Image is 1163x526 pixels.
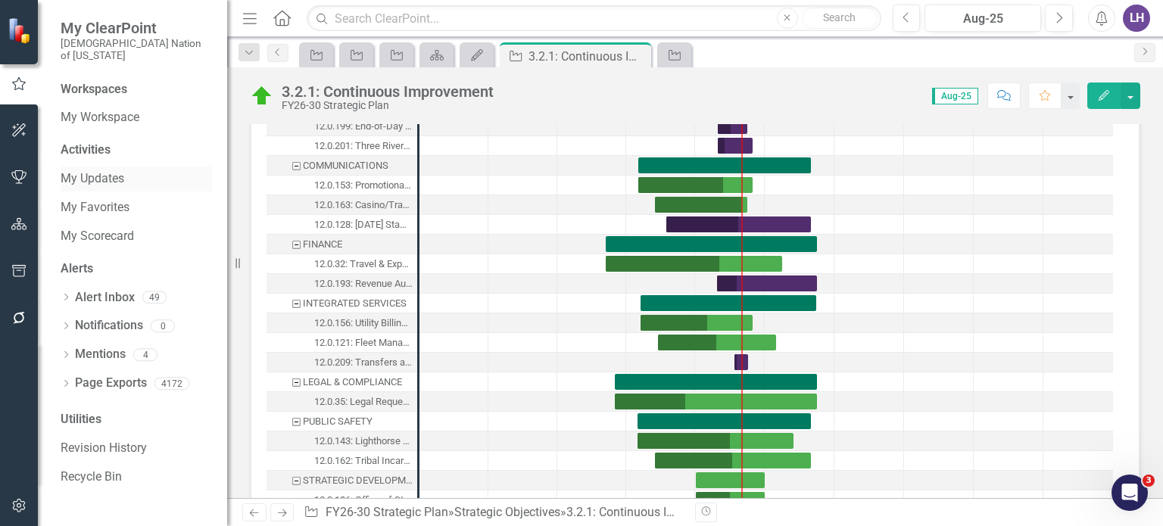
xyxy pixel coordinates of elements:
[641,315,753,331] div: Task: Start date: 2024-03-19 End date: 2025-10-31
[641,295,816,311] div: Task: Start date: 2024-03-19 End date: 2026-09-28
[267,372,417,392] div: LEGAL & COMPLIANCE
[638,157,811,173] div: Task: Start date: 2024-03-05 End date: 2026-08-30
[314,254,413,274] div: 12.0.32: Travel & Expense Management Process
[267,392,417,412] div: 12.0.35: Legal Request Intake Process
[267,353,417,372] div: 12.0.209: Transfers and Dual Rates
[61,411,212,428] div: Utilities
[267,176,417,195] div: Task: Start date: 2024-03-06 End date: 2025-10-31
[151,319,175,332] div: 0
[267,313,417,333] div: Task: Start date: 2024-03-19 End date: 2025-10-31
[304,504,684,521] div: » »
[75,317,143,335] a: Notifications
[61,440,212,457] a: Revision History
[802,8,878,29] button: Search
[528,47,647,66] div: 3.2.1: Continuous Improvement
[314,451,413,471] div: 12.0.162: Tribal Incarceration Processes
[133,348,157,361] div: 4
[267,274,417,294] div: 12.0.193: Revenue Audit Exceptions
[932,88,978,104] span: Aug-25
[615,394,817,409] div: Task: Start date: 2023-11-01 End date: 2026-09-30
[61,260,212,278] div: Alerts
[267,136,417,156] div: Task: Start date: 2025-05-01 End date: 2025-10-31
[61,142,212,159] div: Activities
[61,199,212,216] a: My Favorites
[314,215,413,235] div: 12.0.128: [DATE] Staffing Process
[1123,5,1150,32] button: LH
[314,117,413,136] div: 12.0.199: End-of-Day Processes - Retail Operations
[314,274,413,294] div: 12.0.193: Revenue Audit Exceptions
[267,156,417,176] div: Task: Start date: 2024-03-05 End date: 2026-08-30
[61,19,212,37] span: My ClearPoint
[267,294,417,313] div: Task: Start date: 2024-03-19 End date: 2026-09-28
[61,468,212,486] a: Recycle Bin
[75,375,147,392] a: Page Exports
[314,176,413,195] div: 12.0.153: Promotional Brief Processes
[267,254,417,274] div: 12.0.32: Travel & Expense Management Process
[718,138,753,154] div: Task: Start date: 2025-05-01 End date: 2025-10-31
[267,117,417,136] div: Task: Start date: 2025-04-28 End date: 2025-09-30
[303,471,413,490] div: STRATEGIC DEVELOPMENT
[454,505,560,519] a: Strategic Objectives
[303,294,407,313] div: INTEGRATED SERVICES
[267,490,417,510] div: 12.0.186: Office of Strategy Reporting Processes
[61,81,127,98] div: Workspaces
[75,346,126,363] a: Mentions
[267,412,417,431] div: Task: Start date: 2024-03-01 End date: 2026-08-31
[930,10,1036,28] div: Aug-25
[606,236,817,252] div: Task: Start date: 2023-09-14 End date: 2026-09-30
[267,117,417,136] div: 12.0.199: End-of-Day Processes - Retail Operations
[734,354,748,370] div: Task: Start date: 2025-07-25 End date: 2025-10-06
[267,412,417,431] div: PUBLIC SAFETY
[303,412,373,431] div: PUBLIC SAFETY
[267,431,417,451] div: Task: Start date: 2024-03-01 End date: 2026-05-31
[718,118,747,134] div: Task: Start date: 2025-04-28 End date: 2025-09-30
[638,177,753,193] div: Task: Start date: 2024-03-06 End date: 2025-10-31
[267,274,417,294] div: Task: Start date: 2025-04-25 End date: 2026-09-30
[696,472,765,488] div: Task: Start date: 2025-01-06 End date: 2025-12-31
[314,313,413,333] div: 12.0.156: Utility Billing Process
[267,372,417,392] div: Task: Start date: 2023-11-01 End date: 2026-09-30
[267,353,417,372] div: Task: Start date: 2025-07-25 End date: 2025-10-06
[303,372,402,392] div: LEGAL & COMPLIANCE
[566,505,734,519] div: 3.2.1: Continuous Improvement
[267,431,417,451] div: 12.0.143: Lighthorse Workforce Management
[303,156,388,176] div: COMMUNICATIONS
[8,17,34,44] img: ClearPoint Strategy
[307,5,881,32] input: Search ClearPoint...
[303,235,342,254] div: FINANCE
[267,176,417,195] div: 12.0.153: Promotional Brief Processes
[638,433,794,449] div: Task: Start date: 2024-03-01 End date: 2026-05-31
[142,291,167,304] div: 49
[267,471,417,490] div: Task: Start date: 2025-01-06 End date: 2025-12-31
[267,451,417,471] div: Task: Start date: 2024-06-03 End date: 2026-08-31
[267,195,417,215] div: 12.0.163: Casino/Travel Plaza Comp Redemption
[717,275,817,291] div: Task: Start date: 2025-04-25 End date: 2026-09-30
[314,195,413,215] div: 12.0.163: Casino/Travel Plaza Comp Redemption
[314,333,413,353] div: 12.0.121: Fleet Management
[267,235,417,254] div: Task: Start date: 2023-09-14 End date: 2026-09-30
[154,377,189,390] div: 4172
[655,453,811,468] div: Task: Start date: 2024-06-03 End date: 2026-08-31
[267,215,417,235] div: 12.0.128: Labor Day Staffing Process
[267,451,417,471] div: 12.0.162: Tribal Incarceration Processes
[61,228,212,245] a: My Scorecard
[267,156,417,176] div: COMMUNICATIONS
[61,170,212,188] a: My Updates
[267,313,417,333] div: 12.0.156: Utility Billing Process
[615,374,817,390] div: Task: Start date: 2023-11-01 End date: 2026-09-30
[267,254,417,274] div: Task: Start date: 2023-09-14 End date: 2026-03-31
[250,84,274,108] img: On Target
[666,216,811,232] div: Task: Start date: 2024-08-01 End date: 2026-08-31
[267,235,417,254] div: FINANCE
[658,335,776,350] div: Task: Start date: 2024-06-18 End date: 2026-02-28
[924,5,1041,32] button: Aug-25
[314,136,413,156] div: 12.0.201: Three Rivers Financial Reconciliation & Reporting
[267,333,417,353] div: 12.0.121: Fleet Management
[655,197,747,213] div: Task: Start date: 2024-06-01 End date: 2025-09-30
[267,215,417,235] div: Task: Start date: 2024-08-01 End date: 2026-08-31
[326,505,448,519] a: FY26-30 Strategic Plan
[75,289,135,307] a: Alert Inbox
[267,490,417,510] div: Task: Start date: 2025-01-06 End date: 2025-12-31
[267,294,417,313] div: INTEGRATED SERVICES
